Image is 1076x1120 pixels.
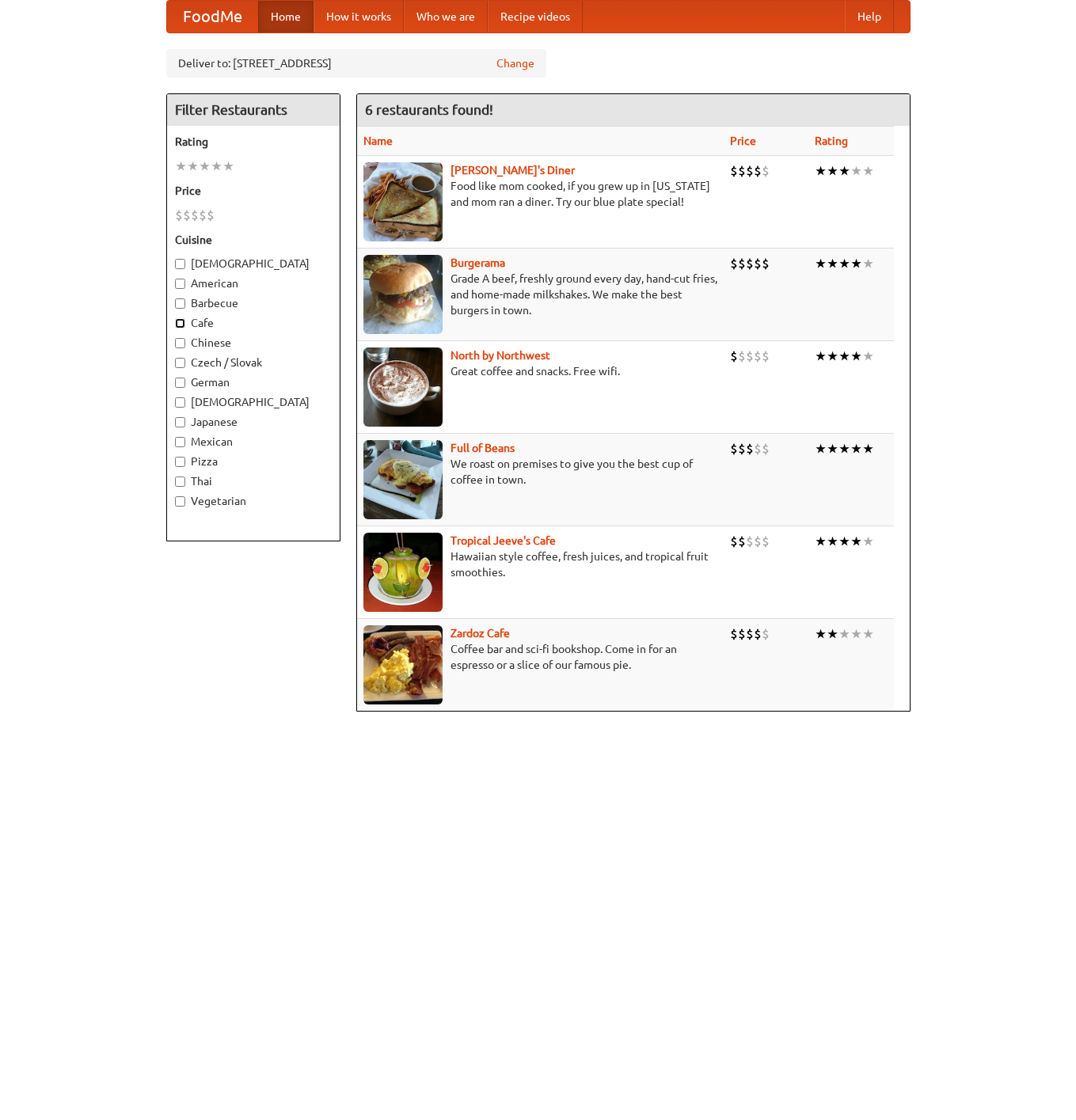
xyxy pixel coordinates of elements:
[762,440,770,457] li: $
[175,256,332,271] label: [DEMOGRAPHIC_DATA]
[451,442,515,454] a: Full of Beans
[762,162,770,180] li: $
[175,457,185,467] input: Pizza
[862,533,874,550] li: ★
[815,255,827,272] li: ★
[175,207,183,224] li: $
[754,533,762,550] li: $
[451,256,505,269] a: Burgerama
[850,625,862,643] li: ★
[815,162,827,180] li: ★
[175,134,332,150] h5: Rating
[754,347,762,365] li: $
[175,414,332,430] label: Japanese
[363,641,717,673] p: Coffee bar and sci-fi bookshop. Come in for an espresso or a slice of our famous pie.
[746,347,754,365] li: $
[175,434,332,450] label: Mexican
[365,102,493,117] ng-pluralize: 6 restaurants found!
[815,533,827,550] li: ★
[762,347,770,365] li: $
[363,135,393,147] a: Name
[363,178,717,210] p: Food like mom cooked, if you grew up in [US_STATE] and mom ran a diner. Try our blue plate special!
[363,440,443,519] img: beans.jpg
[451,627,510,640] a: Zardoz Cafe
[175,473,332,489] label: Thai
[762,625,770,643] li: $
[738,347,746,365] li: $
[730,255,738,272] li: $
[838,533,850,550] li: ★
[175,275,332,291] label: American
[815,625,827,643] li: ★
[838,162,850,180] li: ★
[827,533,838,550] li: ★
[730,625,738,643] li: $
[730,533,738,550] li: $
[738,162,746,180] li: $
[363,271,717,318] p: Grade A beef, freshly ground every day, hand-cut fries, and home-made milkshakes. We make the bes...
[488,1,583,32] a: Recipe videos
[175,315,332,331] label: Cafe
[167,1,258,32] a: FoodMe
[175,397,185,408] input: [DEMOGRAPHIC_DATA]
[730,347,738,365] li: $
[175,259,185,269] input: [DEMOGRAPHIC_DATA]
[175,355,332,370] label: Czech / Slovak
[838,625,850,643] li: ★
[404,1,488,32] a: Who we are
[199,207,207,224] li: $
[175,232,332,248] h5: Cuisine
[730,135,756,147] a: Price
[175,374,332,390] label: German
[746,255,754,272] li: $
[363,549,717,580] p: Hawaiian style coffee, fresh juices, and tropical fruit smoothies.
[363,533,443,612] img: jeeves.jpg
[862,162,874,180] li: ★
[175,358,185,368] input: Czech / Slovak
[175,493,332,509] label: Vegetarian
[762,533,770,550] li: $
[762,255,770,272] li: $
[738,533,746,550] li: $
[862,625,874,643] li: ★
[175,378,185,388] input: German
[175,295,332,311] label: Barbecue
[175,158,187,175] li: ★
[838,347,850,365] li: ★
[850,347,862,365] li: ★
[175,476,185,487] input: Thai
[850,533,862,550] li: ★
[199,158,211,175] li: ★
[827,625,838,643] li: ★
[730,440,738,457] li: $
[754,625,762,643] li: $
[746,440,754,457] li: $
[754,162,762,180] li: $
[175,338,185,348] input: Chinese
[862,347,874,365] li: ★
[314,1,404,32] a: How it works
[827,440,838,457] li: ★
[838,255,850,272] li: ★
[850,255,862,272] li: ★
[746,625,754,643] li: $
[827,255,838,272] li: ★
[363,625,443,704] img: zardoz.jpg
[738,440,746,457] li: $
[363,162,443,241] img: sallys.jpg
[175,335,332,351] label: Chinese
[191,207,199,224] li: $
[222,158,234,175] li: ★
[175,318,185,328] input: Cafe
[258,1,314,32] a: Home
[862,440,874,457] li: ★
[175,496,185,507] input: Vegetarian
[827,347,838,365] li: ★
[815,347,827,365] li: ★
[187,158,199,175] li: ★
[815,440,827,457] li: ★
[754,255,762,272] li: $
